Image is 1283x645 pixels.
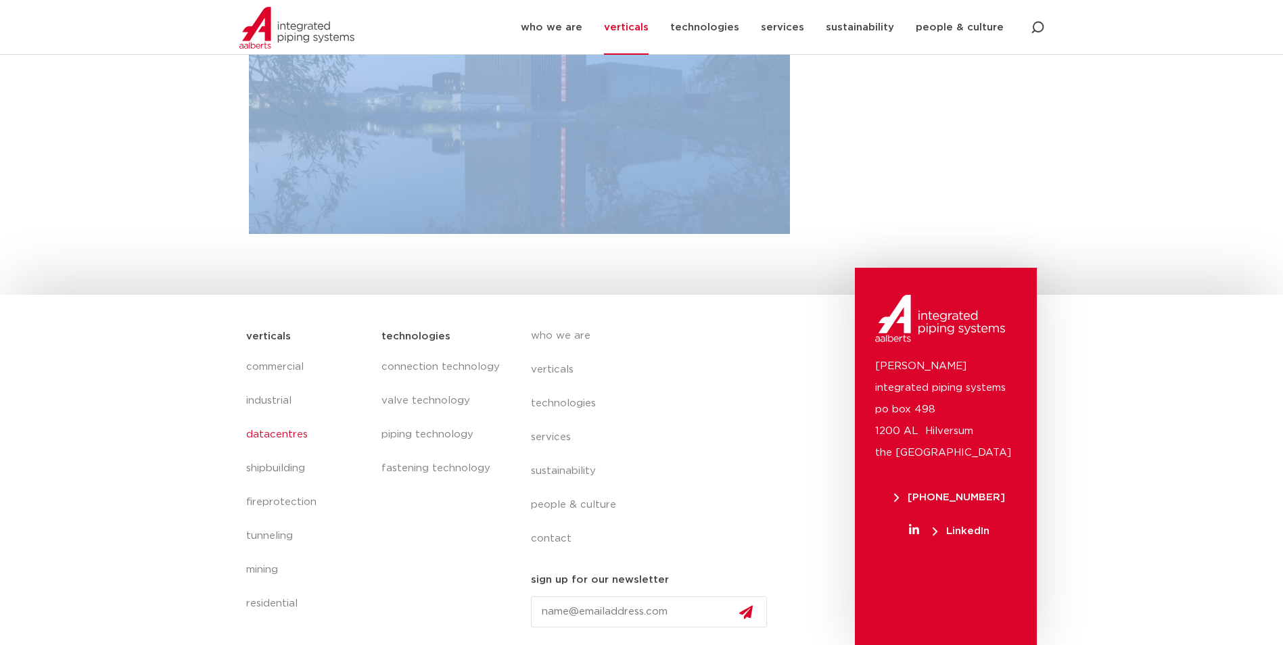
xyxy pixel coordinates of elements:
[933,526,989,536] span: LinkedIn
[381,350,503,485] nav: Menu
[531,387,778,421] a: technologies
[381,418,503,452] a: piping technology
[531,596,768,627] input: name@emailaddress.com
[531,522,778,556] a: contact
[531,353,778,387] a: verticals
[246,452,369,485] a: shipbuilding
[381,326,450,348] h5: technologies
[531,421,778,454] a: services
[381,384,503,418] a: valve technology
[246,587,369,621] a: residential
[531,319,778,353] a: who we are
[531,569,669,591] h5: sign up for our newsletter
[381,452,503,485] a: fastening technology
[894,492,1005,502] span: [PHONE_NUMBER]
[246,553,369,587] a: mining
[246,350,369,384] a: commercial
[531,454,778,488] a: sustainability
[246,418,369,452] a: datacentres
[531,319,778,556] nav: Menu
[246,485,369,519] a: fireprotection
[246,384,369,418] a: industrial
[246,350,369,621] nav: Menu
[875,526,1023,536] a: LinkedIn
[875,492,1023,502] a: [PHONE_NUMBER]
[381,350,503,384] a: connection technology
[246,326,291,348] h5: verticals
[875,356,1017,464] p: [PERSON_NAME] integrated piping systems po box 498 1200 AL Hilversum the [GEOGRAPHIC_DATA]
[246,519,369,553] a: tunneling
[531,488,778,522] a: people & culture
[739,605,753,619] img: send.svg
